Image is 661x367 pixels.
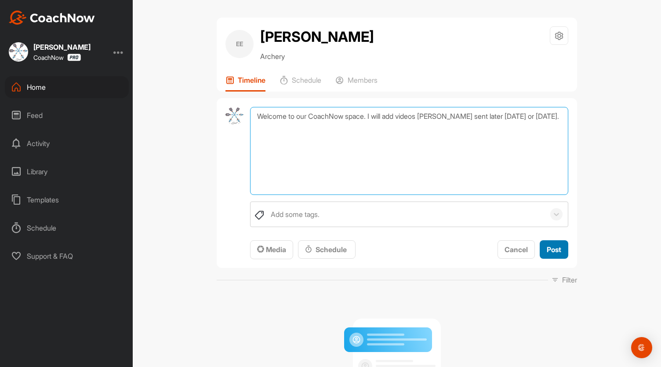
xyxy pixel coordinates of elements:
img: CoachNow [9,11,95,25]
p: Filter [562,275,577,285]
div: Templates [5,189,129,211]
div: [PERSON_NAME] [33,44,91,51]
button: Media [250,240,293,259]
button: Post [540,240,568,259]
div: Activity [5,132,129,154]
img: avatar [225,107,243,125]
div: Schedule [5,217,129,239]
p: Timeline [238,76,265,84]
div: Support & FAQ [5,245,129,267]
div: Feed [5,104,129,126]
span: Media [257,245,286,254]
button: Cancel [498,240,535,259]
div: EE [225,30,254,58]
div: Open Intercom Messenger [631,337,652,358]
h2: [PERSON_NAME] [260,26,374,48]
span: Post [547,245,561,254]
p: Archery [260,51,374,62]
div: CoachNow [33,54,81,61]
p: Members [348,76,378,84]
div: Schedule [305,244,349,255]
p: Schedule [292,76,321,84]
div: Add some tags. [271,209,320,220]
span: Cancel [505,245,528,254]
img: square_f8fb05f392231cb637f7275939207f84.jpg [9,42,28,62]
div: Library [5,161,129,183]
div: Home [5,76,129,98]
img: CoachNow Pro [67,54,81,61]
textarea: Welcome to our CoachNow space. I will add videos [PERSON_NAME] sent later [DATE] or [DATE]. [250,107,568,195]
